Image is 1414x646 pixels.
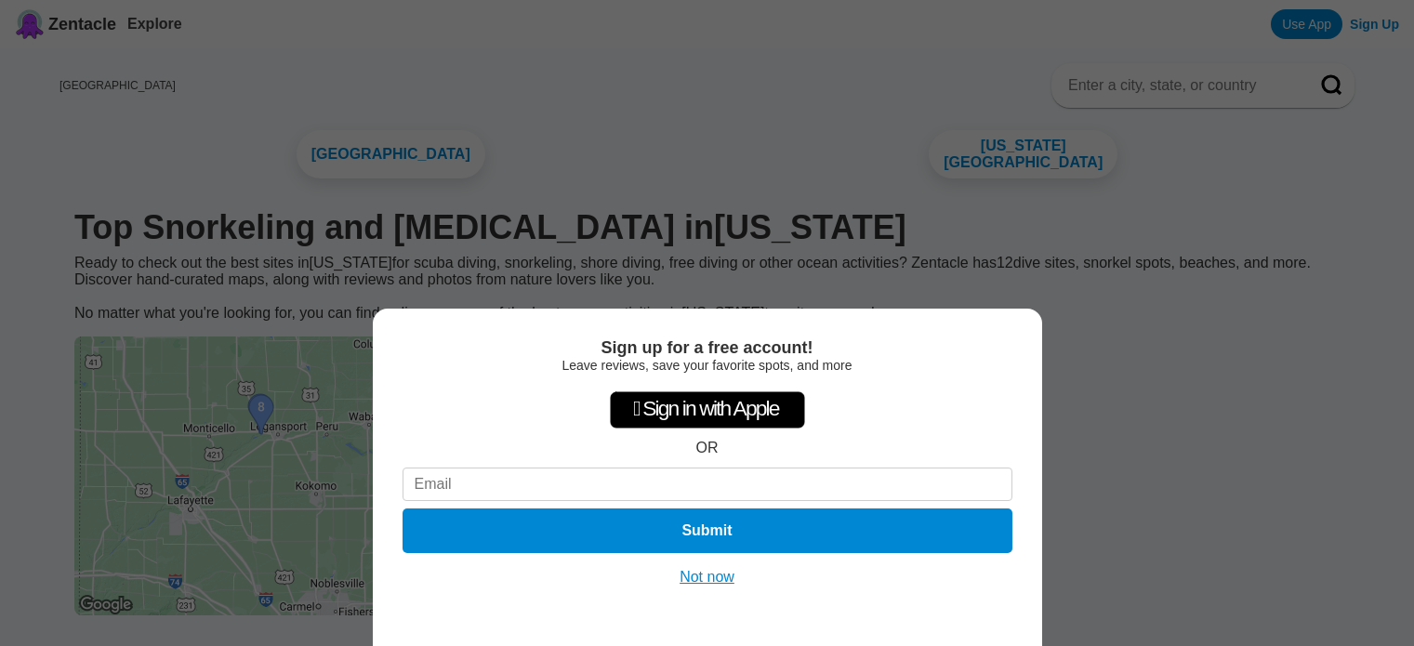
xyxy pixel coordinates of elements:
[403,508,1012,553] button: Submit
[610,391,805,428] div: Sign in with Apple
[696,440,719,456] div: OR
[674,568,740,587] button: Not now
[403,358,1012,373] div: Leave reviews, save your favorite spots, and more
[403,468,1012,501] input: Email
[403,338,1012,358] div: Sign up for a free account!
